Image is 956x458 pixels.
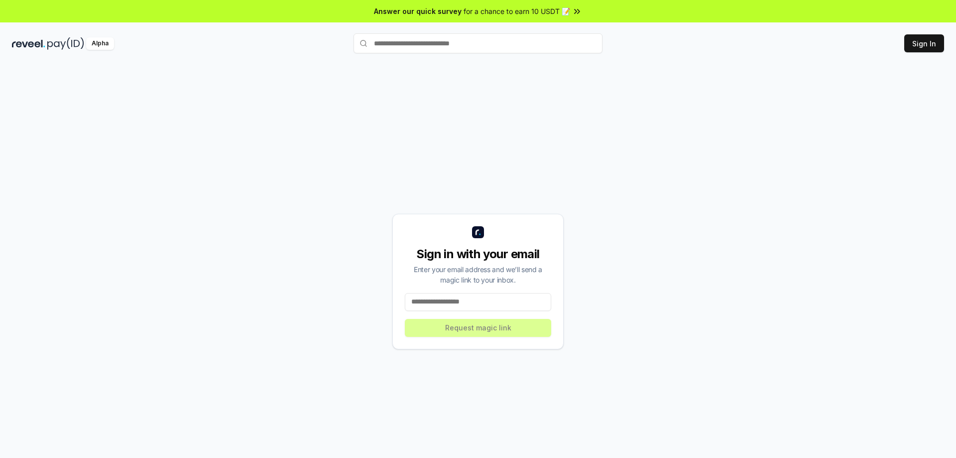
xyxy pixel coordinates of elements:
div: Enter your email address and we’ll send a magic link to your inbox. [405,264,551,285]
button: Sign In [904,34,944,52]
img: reveel_dark [12,37,45,50]
span: Answer our quick survey [374,6,462,16]
img: logo_small [472,226,484,238]
img: pay_id [47,37,84,50]
span: for a chance to earn 10 USDT 📝 [464,6,570,16]
div: Alpha [86,37,114,50]
div: Sign in with your email [405,246,551,262]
